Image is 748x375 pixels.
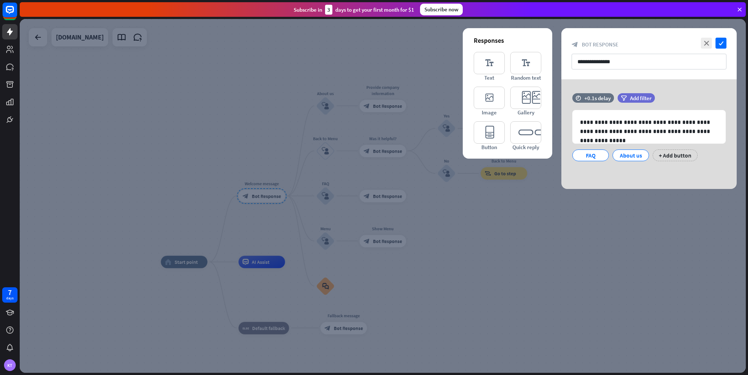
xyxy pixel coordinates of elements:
button: Open LiveChat chat widget [6,3,28,25]
div: FAQ [579,150,603,161]
div: 7 [8,289,12,296]
div: + Add button [653,149,698,161]
i: close [701,38,712,49]
div: 3 [325,5,332,15]
i: block_bot_response [572,41,578,48]
span: Bot Response [582,41,618,48]
i: time [576,95,581,101]
span: Add filter [630,95,652,102]
div: KT [4,359,16,371]
div: days [6,296,14,301]
div: Subscribe in days to get your first month for $1 [294,5,414,15]
div: Subscribe now [420,4,463,15]
i: check [715,38,726,49]
a: 7 days [2,287,18,303]
div: +0.1s delay [584,95,611,102]
div: About us [619,150,643,161]
i: filter [621,95,627,101]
